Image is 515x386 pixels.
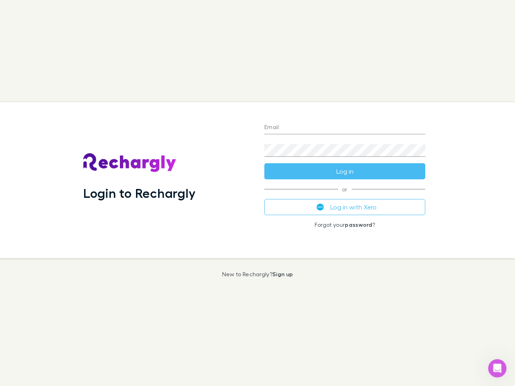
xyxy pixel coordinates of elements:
p: New to Rechargly? [222,271,293,277]
img: Xero's logo [317,203,324,211]
p: Forgot your ? [264,222,425,228]
h1: Login to Rechargly [83,185,196,201]
a: password [345,221,372,228]
button: Log in with Xero [264,199,425,215]
a: Sign up [272,271,293,277]
button: Log in [264,163,425,179]
iframe: Intercom live chat [488,359,507,378]
img: Rechargly's Logo [83,153,177,172]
